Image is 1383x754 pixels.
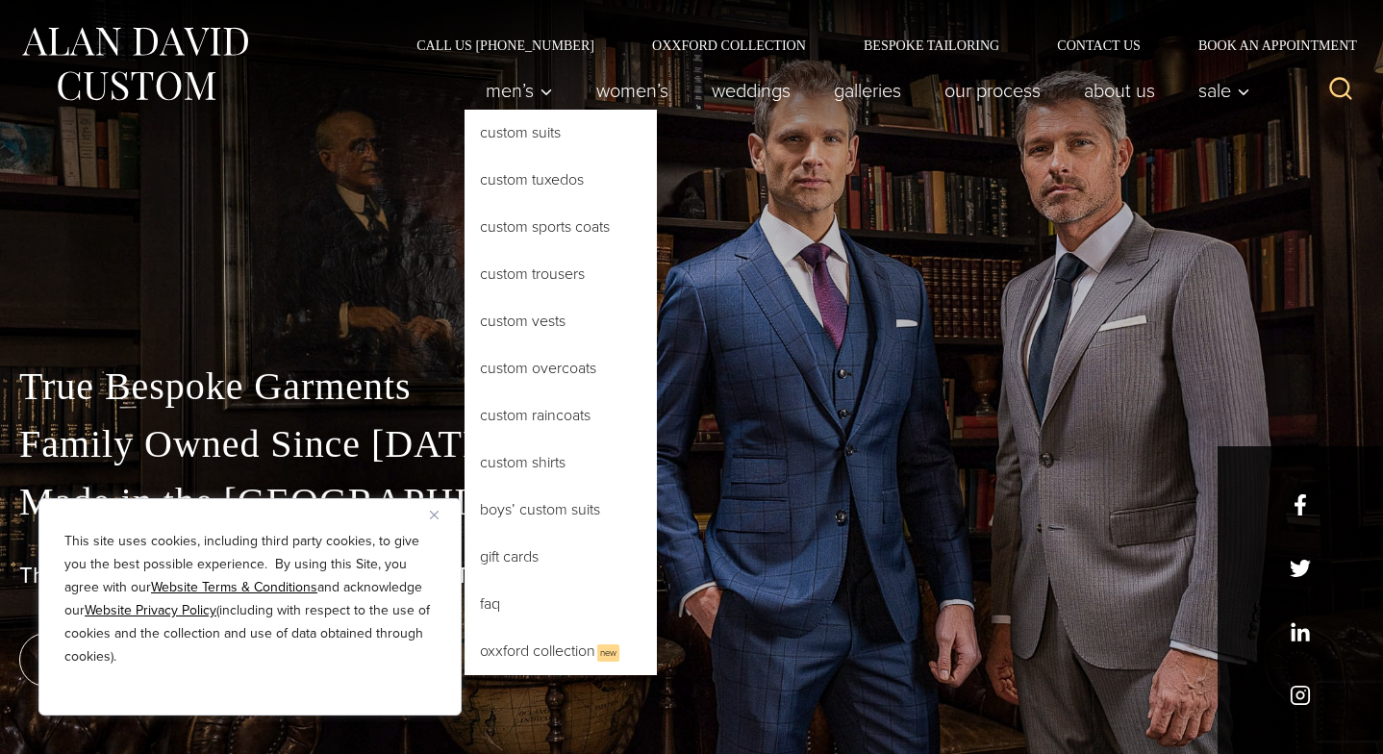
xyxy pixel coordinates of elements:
[597,644,619,662] span: New
[465,581,657,627] a: FAQ
[430,503,453,526] button: Close
[465,440,657,486] a: Custom Shirts
[151,577,317,597] a: Website Terms & Conditions
[691,71,813,110] a: weddings
[19,562,1364,590] h1: The Best Custom Suits [GEOGRAPHIC_DATA] Has to Offer
[388,38,1364,52] nav: Secondary Navigation
[465,392,657,439] a: Custom Raincoats
[388,38,623,52] a: Call Us [PHONE_NUMBER]
[19,21,250,107] img: Alan David Custom
[465,110,657,156] a: Custom Suits
[813,71,923,110] a: Galleries
[465,345,657,391] a: Custom Overcoats
[465,204,657,250] a: Custom Sports Coats
[465,157,657,203] a: Custom Tuxedos
[1318,67,1364,113] button: View Search Form
[1028,38,1169,52] a: Contact Us
[465,487,657,533] a: Boys’ Custom Suits
[1169,38,1364,52] a: Book an Appointment
[465,298,657,344] a: Custom Vests
[623,38,835,52] a: Oxxford Collection
[923,71,1063,110] a: Our Process
[1063,71,1177,110] a: About Us
[64,530,436,668] p: This site uses cookies, including third party cookies, to give you the best possible experience. ...
[465,628,657,675] a: Oxxford CollectionNew
[465,251,657,297] a: Custom Trousers
[430,511,439,519] img: Close
[85,600,216,620] a: Website Privacy Policy
[575,71,691,110] a: Women’s
[486,81,553,100] span: Men’s
[835,38,1028,52] a: Bespoke Tailoring
[19,633,289,687] a: book an appointment
[19,358,1364,531] p: True Bespoke Garments Family Owned Since [DATE] Made in the [GEOGRAPHIC_DATA]
[465,534,657,580] a: Gift Cards
[465,71,1261,110] nav: Primary Navigation
[1198,81,1250,100] span: Sale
